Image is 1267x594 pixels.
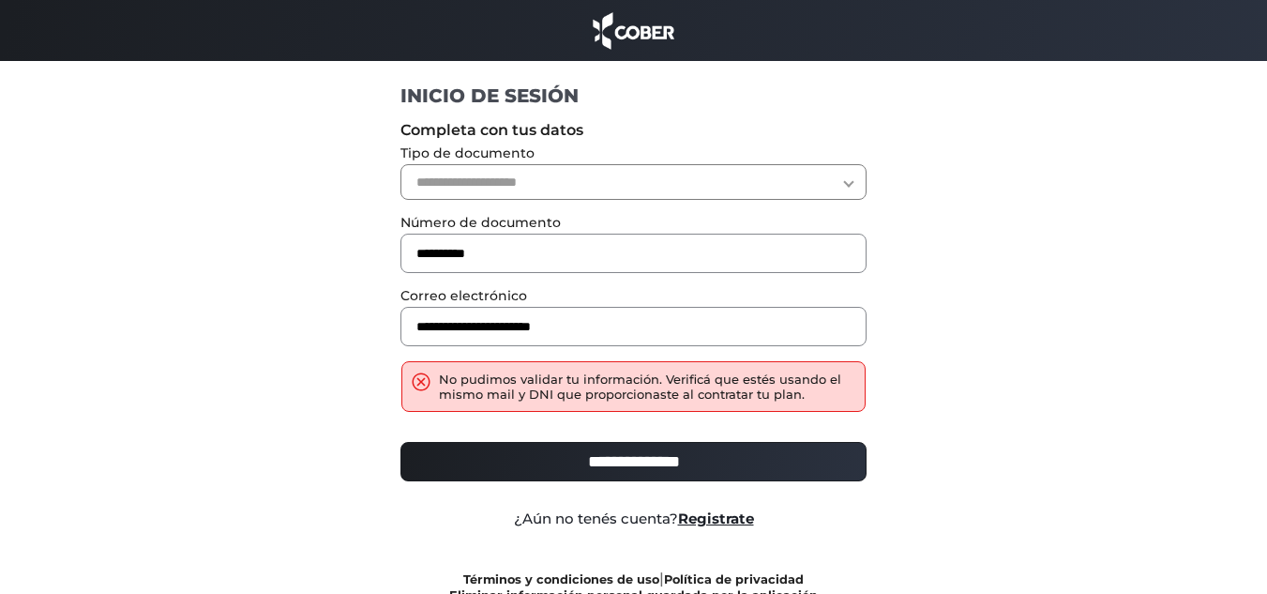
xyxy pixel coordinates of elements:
label: Correo electrónico [400,288,867,303]
div: No pudimos validar tu información. Verificá que estés usando el mismo mail y DNI que proporcionas... [439,372,855,402]
a: Registrate [678,510,754,527]
label: Número de documento [400,215,867,230]
label: Completa con tus datos [400,123,867,138]
a: Términos y condiciones de uso [463,572,659,586]
a: Política de privacidad [664,572,804,586]
div: ¿Aún no tenés cuenta? [386,511,881,526]
label: Tipo de documento [400,145,867,160]
img: cober_marca.png [588,9,680,52]
h1: INICIO DE SESIÓN [400,84,867,108]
